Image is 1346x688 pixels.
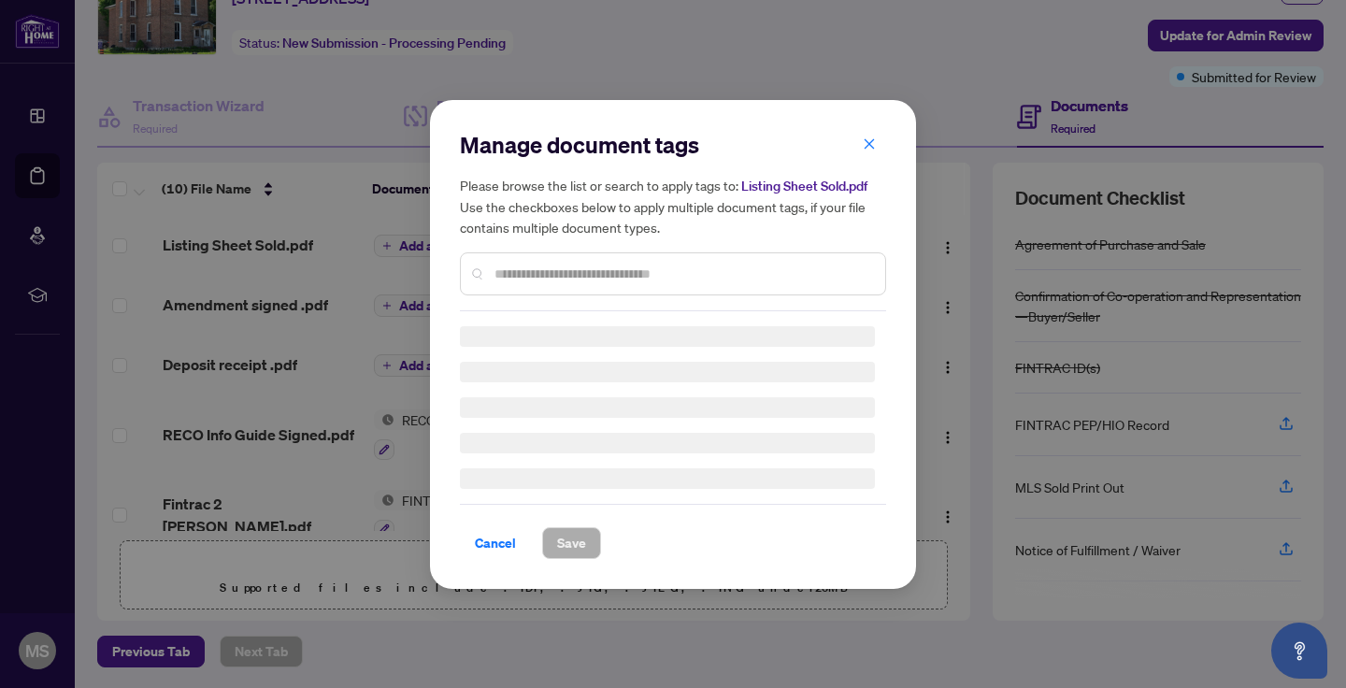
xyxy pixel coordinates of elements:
[1271,623,1327,679] button: Open asap
[863,136,876,150] span: close
[460,130,886,160] h2: Manage document tags
[475,528,516,558] span: Cancel
[741,178,867,194] span: Listing Sheet Sold.pdf
[460,527,531,559] button: Cancel
[460,175,886,237] h5: Please browse the list or search to apply tags to: Use the checkboxes below to apply multiple doc...
[542,527,601,559] button: Save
